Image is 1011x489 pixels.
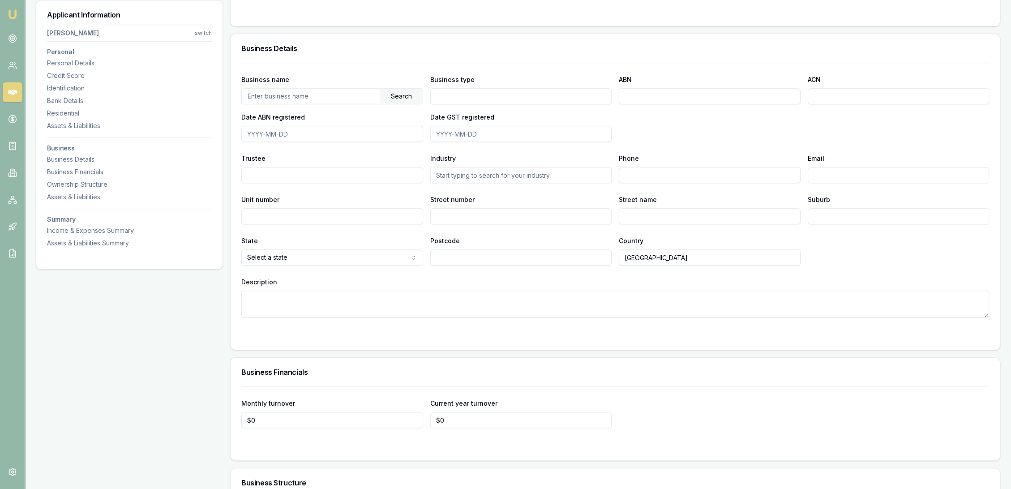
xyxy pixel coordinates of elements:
h3: Business Structure [241,479,989,486]
div: Ownership Structure [47,180,212,189]
div: Residential [47,109,212,118]
label: Country [619,237,643,244]
div: switch [195,30,212,37]
label: Description [241,278,277,286]
label: Suburb [808,196,830,203]
input: $ [430,412,612,428]
div: Search [380,89,423,104]
label: Trustee [241,154,266,162]
label: Date GST registered [430,113,494,121]
h3: Business Financials [241,369,989,376]
input: Enter business name [242,89,380,103]
label: Street name [619,196,657,203]
div: Bank Details [47,96,212,105]
h3: Applicant Information [47,11,212,18]
div: Personal Details [47,59,212,68]
label: Unit number [241,196,279,203]
label: Monthly turnover [241,399,295,407]
input: YYYY-MM-DD [430,126,612,142]
h3: Personal [47,49,212,55]
div: Assets & Liabilities [47,121,212,130]
label: Business name [241,76,289,83]
label: Business type [430,76,475,83]
h3: Summary [47,216,212,223]
div: Business Financials [47,167,212,176]
div: Income & Expenses Summary [47,226,212,235]
label: Date ABN registered [241,113,305,121]
div: Assets & Liabilities Summary [47,239,212,248]
label: State [241,237,258,244]
label: Street number [430,196,475,203]
label: ACN [808,76,821,83]
label: Phone [619,154,639,162]
div: Assets & Liabilities [47,193,212,202]
input: YYYY-MM-DD [241,126,423,142]
div: Business Details [47,155,212,164]
label: ABN [619,76,632,83]
div: [PERSON_NAME] [47,29,99,38]
input: $ [241,412,423,428]
label: Industry [430,154,456,162]
img: emu-icon-u.png [7,9,18,20]
label: Email [808,154,824,162]
input: Start typing to search for your industry [430,167,612,183]
div: Identification [47,84,212,93]
label: Postcode [430,237,460,244]
h3: Business Details [241,45,989,52]
div: Credit Score [47,71,212,80]
label: Current year turnover [430,399,497,407]
h3: Business [47,145,212,151]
